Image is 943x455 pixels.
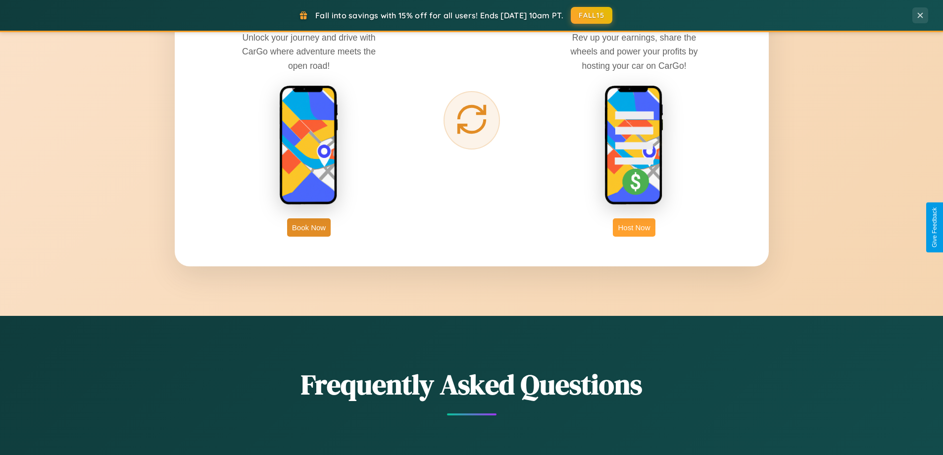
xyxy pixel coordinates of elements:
img: host phone [604,85,664,206]
img: rent phone [279,85,339,206]
button: Book Now [287,218,331,237]
h2: Frequently Asked Questions [175,365,769,404]
p: Unlock your journey and drive with CarGo where adventure meets the open road! [235,31,383,72]
button: FALL15 [571,7,612,24]
div: Give Feedback [931,207,938,248]
p: Rev up your earnings, share the wheels and power your profits by hosting your car on CarGo! [560,31,708,72]
button: Host Now [613,218,655,237]
span: Fall into savings with 15% off for all users! Ends [DATE] 10am PT. [315,10,563,20]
